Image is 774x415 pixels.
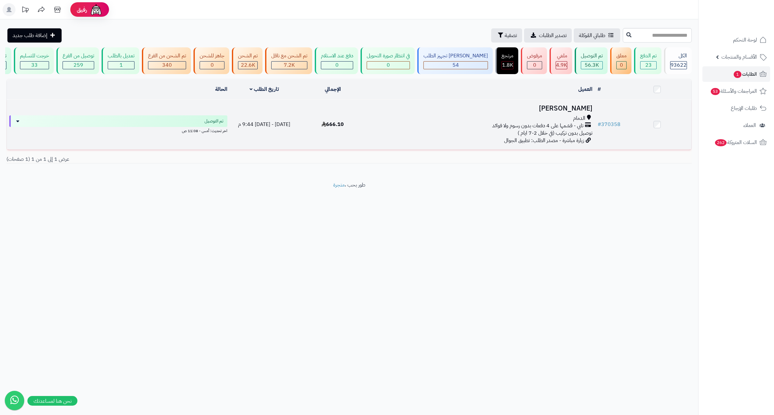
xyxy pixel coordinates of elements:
[715,139,727,146] span: 262
[533,61,536,69] span: 0
[581,52,603,60] div: تم التوصيل
[609,47,633,74] a: معلق 0
[271,52,307,60] div: تم الشحن مع ناقل
[162,61,172,69] span: 340
[321,62,353,69] div: 0
[539,32,567,39] span: تصدير الطلبات
[733,35,757,44] span: لوحة التحكم
[573,47,609,74] a: تم التوصيل 56.3K
[231,47,264,74] a: تم الشحن 22.6K
[524,28,572,43] a: تصدير الطلبات
[313,47,359,74] a: دفع عند الاستلام 0
[31,61,38,69] span: 33
[520,47,548,74] a: مرفوض 0
[192,47,231,74] a: جاهز للشحن 0
[734,71,741,78] span: 1
[20,62,49,69] div: 33
[63,52,94,60] div: توصيل من الفرع
[367,52,410,60] div: في انتظار صورة التحويل
[321,52,353,60] div: دفع عند الاستلام
[148,62,186,69] div: 340
[367,62,410,69] div: 0
[579,32,605,39] span: طلباتي المُوكلة
[211,61,214,69] span: 0
[204,118,223,124] span: تم التوصيل
[100,47,141,74] a: تعديل بالطلب 1
[702,118,770,133] a: العملاء
[9,127,227,134] div: اخر تحديث: أمس - 11:08 ص
[215,85,227,93] a: الحالة
[710,87,757,96] span: المراجعات والأسئلة
[711,88,720,95] span: 53
[640,62,656,69] div: 23
[55,47,100,74] a: توصيل من الفرع 259
[494,47,520,74] a: مرتجع 1.8K
[74,61,83,69] span: 259
[238,52,258,60] div: تم الشحن
[325,85,341,93] a: الإجمالي
[504,137,584,144] span: زيارة مباشرة - مصدر الطلب: تطبيق الجوال
[733,70,757,79] span: الطلبات
[387,61,390,69] span: 0
[527,62,542,69] div: 0
[452,61,459,69] span: 54
[598,85,601,93] a: #
[702,32,770,48] a: لوحة التحكم
[200,62,224,69] div: 0
[574,28,620,43] a: طلباتي المُوكلة
[238,121,290,128] span: [DATE] - [DATE] 9:44 م
[670,61,687,69] span: 93622
[578,85,592,93] a: العميل
[108,62,134,69] div: 1
[527,52,542,60] div: مرفوض
[505,32,517,39] span: تصفية
[731,104,757,113] span: طلبات الإرجاع
[264,47,313,74] a: تم الشحن مع ناقل 7.2K
[90,3,103,16] img: ai-face.png
[663,47,693,74] a: الكل93622
[633,47,663,74] a: تم الدفع 23
[250,85,279,93] a: تاريخ الطلب
[284,61,295,69] span: 7.2K
[63,62,94,69] div: 259
[585,61,599,69] span: 56.3K
[7,28,62,43] a: إضافة طلب جديد
[518,129,592,137] span: توصيل بدون تركيب (في خلال 2-7 ايام )
[714,138,757,147] span: السلات المتروكة
[702,135,770,150] a: السلات المتروكة262
[598,121,601,128] span: #
[272,62,307,69] div: 7223
[13,47,55,74] a: خرجت للتسليم 33
[743,121,756,130] span: العملاء
[491,28,522,43] button: تصفية
[370,105,592,112] h3: [PERSON_NAME]
[620,61,623,69] span: 0
[13,32,47,39] span: إضافة طلب جديد
[702,101,770,116] a: طلبات الإرجاع
[581,62,602,69] div: 56307
[573,115,585,122] span: الدمام
[424,62,488,69] div: 54
[502,61,513,69] span: 1.8K
[108,52,134,60] div: تعديل بالطلب
[721,53,757,62] span: الأقسام والمنتجات
[238,62,257,69] div: 22611
[416,47,494,74] a: [PERSON_NAME] تجهيز الطلب 54
[333,181,345,189] a: متجرة
[200,52,224,60] div: جاهز للشحن
[670,52,687,60] div: الكل
[17,3,33,18] a: تحديثات المنصة
[616,52,627,60] div: معلق
[492,122,583,130] span: تابي - قسّمها على 4 دفعات بدون رسوم ولا فوائد
[2,156,349,163] div: عرض 1 إلى 1 من 1 (1 صفحات)
[148,52,186,60] div: تم الشحن من الفرع
[241,61,255,69] span: 22.6K
[120,61,123,69] span: 1
[598,121,620,128] a: #370358
[640,52,657,60] div: تم الدفع
[322,121,344,128] span: 666.10
[502,62,513,69] div: 1794
[617,62,626,69] div: 0
[556,61,567,69] span: 4.9K
[501,52,513,60] div: مرتجع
